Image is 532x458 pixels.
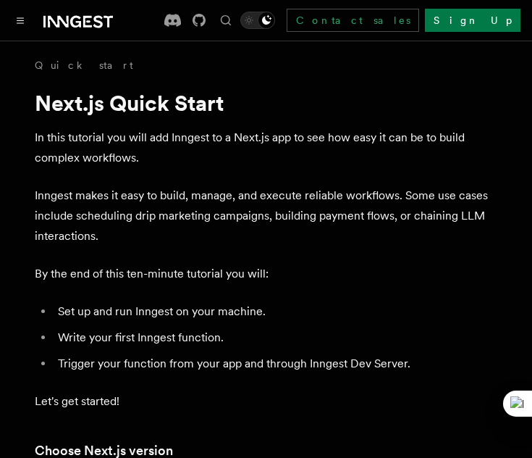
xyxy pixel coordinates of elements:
button: Find something... [217,12,235,29]
a: Contact sales [287,9,419,32]
li: Write your first Inngest function. [54,328,498,348]
p: By the end of this ten-minute tutorial you will: [35,264,498,284]
p: Inngest makes it easy to build, manage, and execute reliable workflows. Some use cases include sc... [35,186,498,246]
button: Toggle dark mode [240,12,275,29]
a: Quick start [35,58,133,72]
p: Let's get started! [35,391,498,412]
li: Trigger your function from your app and through Inngest Dev Server. [54,354,498,374]
li: Set up and run Inngest on your machine. [54,301,498,322]
a: Sign Up [425,9,520,32]
h1: Next.js Quick Start [35,90,498,116]
p: In this tutorial you will add Inngest to a Next.js app to see how easy it can be to build complex... [35,128,498,168]
button: Toggle navigation [12,12,29,29]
